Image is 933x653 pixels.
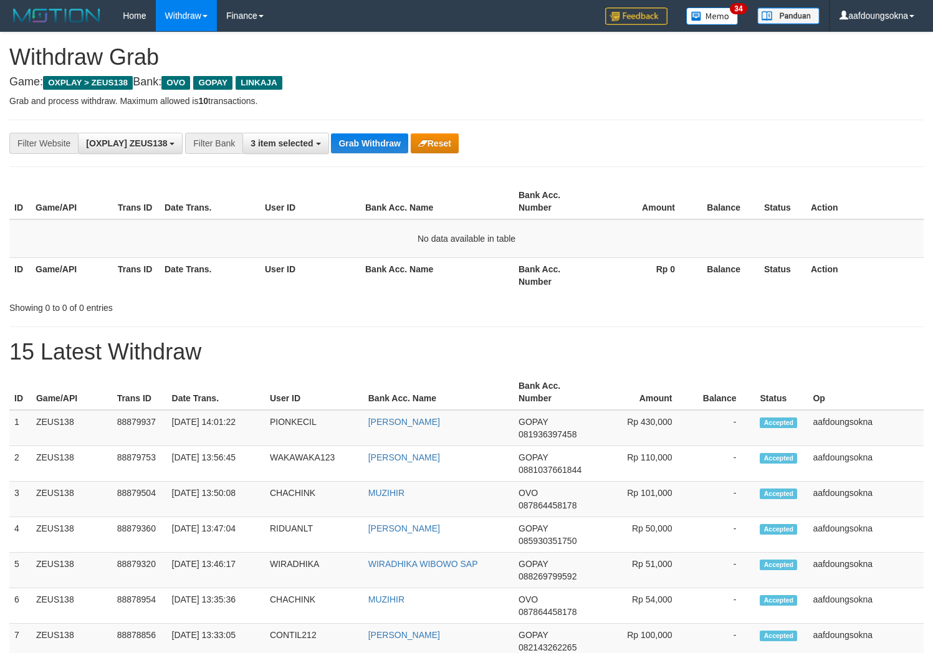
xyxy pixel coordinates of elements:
span: GOPAY [519,523,548,533]
td: aafdoungsokna [808,446,924,482]
th: Status [755,374,808,410]
th: Op [808,374,924,410]
button: 3 item selected [242,133,328,154]
th: Trans ID [113,184,160,219]
span: OVO [519,594,538,604]
td: aafdoungsokna [808,410,924,446]
th: Date Trans. [167,374,265,410]
th: Bank Acc. Number [514,257,596,293]
a: [PERSON_NAME] [368,630,440,640]
td: [DATE] 13:47:04 [167,517,265,553]
th: Amount [596,184,694,219]
td: 4 [9,517,31,553]
span: Copy 082143262265 to clipboard [519,642,577,652]
td: 2 [9,446,31,482]
span: OXPLAY > ZEUS138 [43,76,133,90]
th: Balance [691,374,755,410]
td: 5 [9,553,31,588]
img: panduan.png [757,7,820,24]
span: Copy 0881037661844 to clipboard [519,465,581,475]
img: Feedback.jpg [605,7,667,25]
a: WIRADHIKA WIBOWO SAP [368,559,478,569]
button: Grab Withdraw [331,133,408,153]
span: LINKAJA [236,76,282,90]
span: Copy 081936397458 to clipboard [519,429,577,439]
button: [OXPLAY] ZEUS138 [78,133,183,154]
th: Bank Acc. Number [514,184,596,219]
th: Rp 0 [596,257,694,293]
span: Copy 088269799592 to clipboard [519,571,577,581]
span: GOPAY [519,630,548,640]
th: Date Trans. [160,184,260,219]
td: - [691,410,755,446]
th: User ID [260,184,360,219]
span: Accepted [760,560,797,570]
p: Grab and process withdraw. Maximum allowed is transactions. [9,95,924,107]
span: GOPAY [519,452,548,462]
td: aafdoungsokna [808,482,924,517]
td: ZEUS138 [31,446,112,482]
td: [DATE] 13:46:17 [167,553,265,588]
td: Rp 54,000 [595,588,691,624]
span: [OXPLAY] ZEUS138 [86,138,167,148]
h4: Game: Bank: [9,76,924,88]
span: Accepted [760,524,797,535]
span: Accepted [760,453,797,464]
th: ID [9,374,31,410]
span: GOPAY [193,76,232,90]
td: [DATE] 14:01:22 [167,410,265,446]
span: Accepted [760,631,797,641]
td: 3 [9,482,31,517]
th: Bank Acc. Name [360,184,514,219]
td: - [691,517,755,553]
span: GOPAY [519,559,548,569]
a: [PERSON_NAME] [368,523,440,533]
span: 34 [730,3,747,14]
th: Status [759,257,806,293]
td: WIRADHIKA [265,553,363,588]
th: Trans ID [112,374,167,410]
th: Bank Acc. Number [514,374,595,410]
th: Action [806,184,924,219]
span: Copy 085930351750 to clipboard [519,536,577,546]
td: 88879753 [112,446,167,482]
th: Date Trans. [160,257,260,293]
td: WAKAWAKA123 [265,446,363,482]
th: Amount [595,374,691,410]
td: 88879504 [112,482,167,517]
td: 1 [9,410,31,446]
img: MOTION_logo.png [9,6,104,25]
span: Copy 087864458178 to clipboard [519,500,577,510]
td: aafdoungsokna [808,553,924,588]
th: ID [9,257,31,293]
td: 88879360 [112,517,167,553]
th: Action [806,257,924,293]
td: [DATE] 13:35:36 [167,588,265,624]
td: Rp 51,000 [595,553,691,588]
span: OVO [519,488,538,498]
th: Status [759,184,806,219]
td: ZEUS138 [31,588,112,624]
span: Accepted [760,417,797,428]
div: Showing 0 to 0 of 0 entries [9,297,380,314]
th: Balance [694,257,759,293]
td: Rp 101,000 [595,482,691,517]
th: Trans ID [113,257,160,293]
th: User ID [265,374,363,410]
th: Game/API [31,184,113,219]
td: CHACHINK [265,588,363,624]
img: Button%20Memo.svg [686,7,739,25]
td: Rp 430,000 [595,410,691,446]
td: 88879320 [112,553,167,588]
td: - [691,482,755,517]
a: MUZIHIR [368,594,404,604]
button: Reset [411,133,459,153]
td: PIONKECIL [265,410,363,446]
span: Accepted [760,595,797,606]
td: [DATE] 13:50:08 [167,482,265,517]
td: [DATE] 13:56:45 [167,446,265,482]
th: Bank Acc. Name [363,374,514,410]
td: CHACHINK [265,482,363,517]
th: User ID [260,257,360,293]
td: RIDUANLT [265,517,363,553]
